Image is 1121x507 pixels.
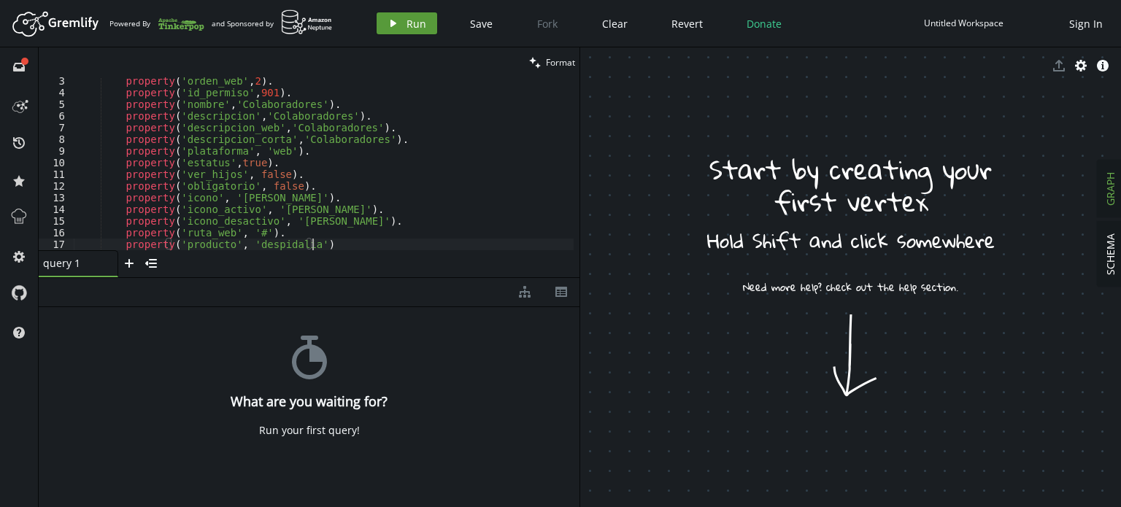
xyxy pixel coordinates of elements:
span: Sign In [1069,17,1103,31]
button: Fork [525,12,569,34]
button: Format [525,47,579,77]
span: Save [470,17,493,31]
div: 10 [39,157,74,169]
div: 9 [39,145,74,157]
div: Powered By [109,11,204,36]
div: 14 [39,204,74,215]
div: 12 [39,180,74,192]
h4: What are you waiting for? [231,394,388,409]
div: and Sponsored by [212,9,333,37]
div: Untitled Workspace [924,18,1003,28]
div: 15 [39,215,74,227]
span: query 1 [43,257,101,270]
div: 3 [39,75,74,87]
div: Run your first query! [259,424,360,437]
button: Clear [591,12,639,34]
div: 16 [39,227,74,239]
span: Revert [671,17,703,31]
button: Save [459,12,504,34]
div: 7 [39,122,74,133]
div: 17 [39,239,74,250]
button: Donate [736,12,793,34]
button: Sign In [1062,12,1110,34]
div: 6 [39,110,74,122]
span: Format [546,56,575,69]
span: Run [407,17,426,31]
div: 5 [39,98,74,110]
span: SCHEMA [1103,233,1117,275]
span: Fork [537,17,558,31]
img: AWS Neptune [281,9,333,35]
div: 8 [39,133,74,145]
div: 4 [39,87,74,98]
span: Donate [747,17,782,31]
button: Revert [660,12,714,34]
button: Run [377,12,437,34]
span: GRAPH [1103,172,1117,206]
div: 13 [39,192,74,204]
div: 11 [39,169,74,180]
span: Clear [602,17,628,31]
